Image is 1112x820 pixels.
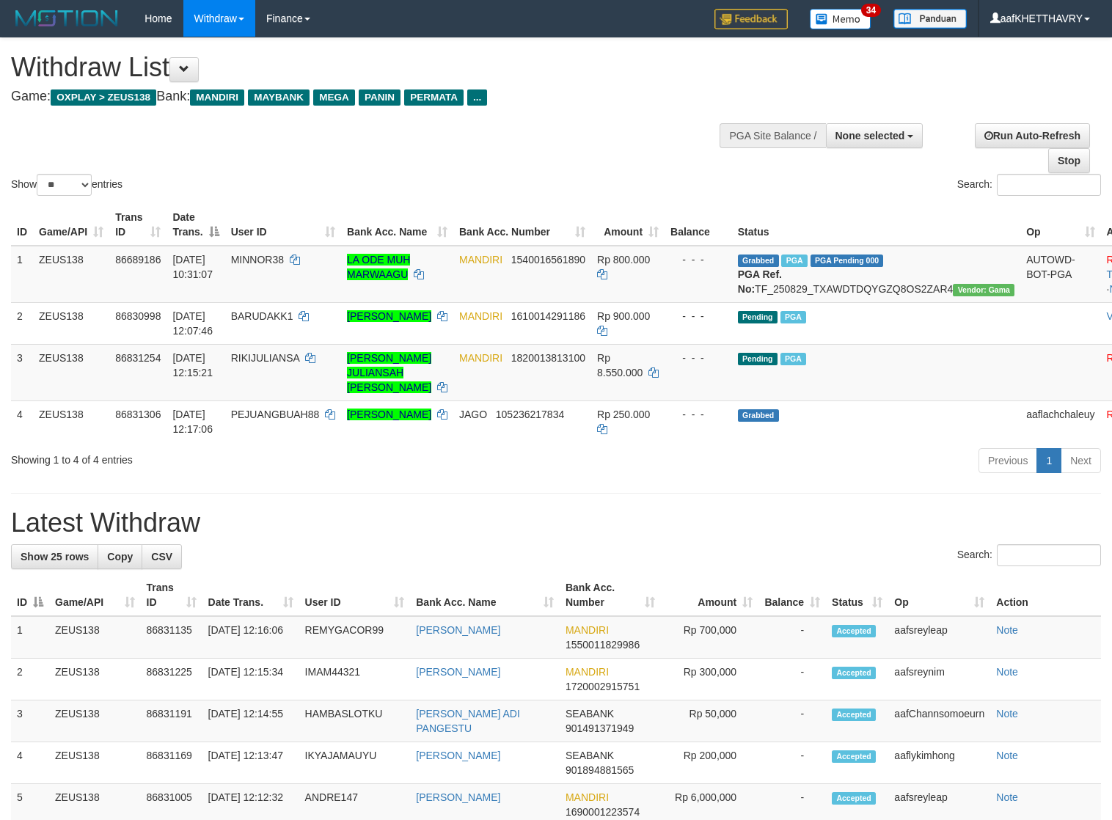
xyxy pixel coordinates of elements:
a: CSV [142,544,182,569]
th: Balance [665,204,732,246]
td: AUTOWD-BOT-PGA [1020,246,1100,303]
span: Show 25 rows [21,551,89,563]
a: [PERSON_NAME] ADI PANGESTU [416,708,520,734]
select: Showentries [37,174,92,196]
span: Vendor URL: https://trx31.1velocity.biz [953,284,1014,296]
th: Op: activate to sort column ascending [888,574,990,616]
a: Note [996,624,1018,636]
img: Feedback.jpg [714,9,788,29]
td: [DATE] 12:16:06 [202,616,299,659]
td: ZEUS138 [49,700,141,742]
button: None selected [826,123,923,148]
td: 86831169 [141,742,202,784]
th: Bank Acc. Name: activate to sort column ascending [410,574,560,616]
td: 1 [11,616,49,659]
td: 1 [11,246,33,303]
td: TF_250829_TXAWDTDQYGZQ8OS2ZAR4 [732,246,1020,303]
span: [DATE] 12:17:06 [172,409,213,435]
b: PGA Ref. No: [738,268,782,295]
a: [PERSON_NAME] [347,409,431,420]
span: CSV [151,551,172,563]
div: - - - [670,407,726,422]
a: Stop [1048,148,1090,173]
input: Search: [997,544,1101,566]
a: Note [996,666,1018,678]
td: 2 [11,302,33,344]
span: Marked by aafsreyleap [780,353,806,365]
a: [PERSON_NAME] [347,310,431,322]
span: Copy 1550011829986 to clipboard [566,639,640,651]
th: ID [11,204,33,246]
th: ID: activate to sort column descending [11,574,49,616]
span: Grabbed [738,409,779,422]
a: LA ODE MUH MARWAAGU [347,254,410,280]
span: Copy 1690001223574 to clipboard [566,806,640,818]
span: Accepted [832,750,876,763]
span: Rp 250.000 [597,409,650,420]
span: Copy 1540016561890 to clipboard [511,254,585,266]
div: PGA Site Balance / [720,123,825,148]
span: None selected [835,130,905,142]
span: OXPLAY > ZEUS138 [51,89,156,106]
span: Copy 901894881565 to clipboard [566,764,634,776]
span: 86689186 [115,254,161,266]
span: MANDIRI [190,89,244,106]
td: - [758,659,826,700]
span: SEABANK [566,750,614,761]
a: 1 [1036,448,1061,473]
span: ... [467,89,487,106]
span: Rp 900.000 [597,310,650,322]
th: User ID: activate to sort column ascending [225,204,341,246]
span: [DATE] 10:31:07 [172,254,213,280]
th: Status: activate to sort column ascending [826,574,888,616]
span: Rp 800.000 [597,254,650,266]
a: [PERSON_NAME] JULIANSAH [PERSON_NAME] [347,352,431,393]
td: 4 [11,742,49,784]
label: Search: [957,174,1101,196]
span: Copy 901491371949 to clipboard [566,722,634,734]
span: PANIN [359,89,400,106]
a: Next [1061,448,1101,473]
td: aafsreyleap [888,616,990,659]
td: 3 [11,344,33,400]
div: - - - [670,309,726,323]
span: Accepted [832,709,876,721]
td: ZEUS138 [49,659,141,700]
th: Amount: activate to sort column ascending [661,574,759,616]
span: PGA Pending [811,255,884,267]
img: panduan.png [893,9,967,29]
td: Rp 700,000 [661,616,759,659]
th: Action [990,574,1101,616]
a: Note [996,750,1018,761]
th: Bank Acc. Number: activate to sort column ascending [453,204,591,246]
th: Game/API: activate to sort column ascending [49,574,141,616]
th: Game/API: activate to sort column ascending [33,204,109,246]
th: Balance: activate to sort column ascending [758,574,826,616]
td: IMAM44321 [299,659,411,700]
td: Rp 200,000 [661,742,759,784]
a: Show 25 rows [11,544,98,569]
td: - [758,742,826,784]
span: Copy 1820013813100 to clipboard [511,352,585,364]
a: Note [996,708,1018,720]
span: BARUDAKK1 [231,310,293,322]
td: Rp 300,000 [661,659,759,700]
td: - [758,700,826,742]
a: [PERSON_NAME] [416,624,500,636]
td: aafsreynim [888,659,990,700]
td: aaflykimhong [888,742,990,784]
span: Pending [738,311,778,323]
td: 2 [11,659,49,700]
a: Run Auto-Refresh [975,123,1090,148]
span: MINNOR38 [231,254,284,266]
th: Trans ID: activate to sort column ascending [141,574,202,616]
span: MANDIRI [566,791,609,803]
td: aaflachchaleuy [1020,400,1100,442]
span: MAYBANK [248,89,310,106]
h1: Withdraw List [11,53,727,82]
span: Accepted [832,625,876,637]
th: Date Trans.: activate to sort column descending [167,204,224,246]
span: [DATE] 12:15:21 [172,352,213,378]
span: 86831254 [115,352,161,364]
td: ZEUS138 [33,400,109,442]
